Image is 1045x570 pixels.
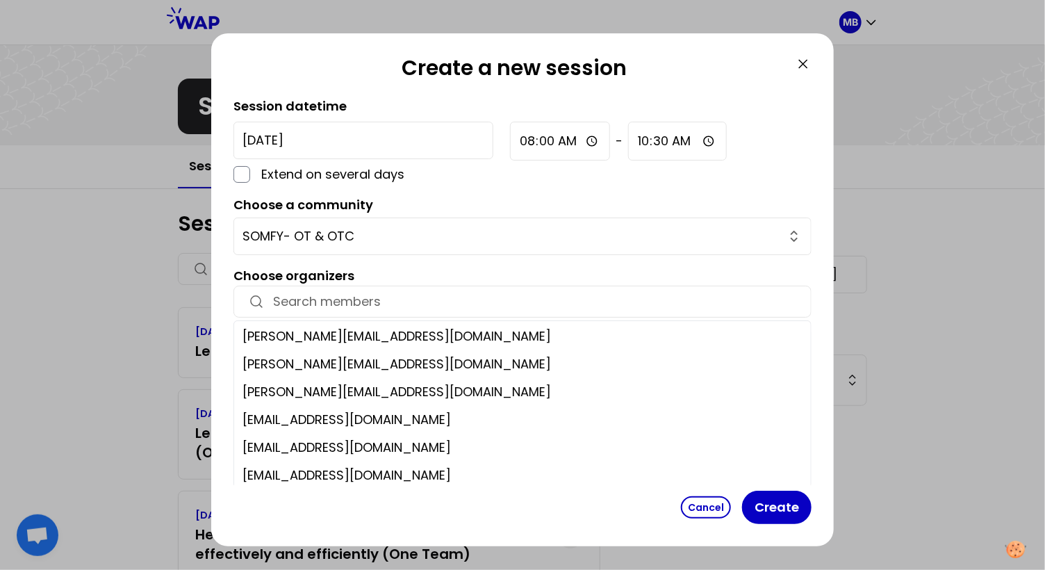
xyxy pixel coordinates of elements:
h2: Create a new session [233,56,795,86]
div: [PERSON_NAME][EMAIL_ADDRESS][DOMAIN_NAME] [234,349,812,377]
label: Session datetime [233,97,347,115]
label: Choose a community [233,196,373,213]
input: YYYY-M-D [233,122,493,159]
input: Search members [273,292,797,311]
button: Manage your preferences about cookies [997,532,1035,567]
div: [PERSON_NAME][EMAIL_ADDRESS][DOMAIN_NAME] [234,377,812,405]
div: [EMAIL_ADDRESS][DOMAIN_NAME] [234,460,812,488]
div: [PERSON_NAME][EMAIL_ADDRESS][DOMAIN_NAME] [234,321,812,349]
p: Extend on several days [261,165,493,184]
button: Cancel [681,496,731,519]
div: [EMAIL_ADDRESS][DOMAIN_NAME] [234,405,812,432]
label: Choose organizers [233,267,354,284]
button: Create [742,491,812,524]
div: [EMAIL_ADDRESS][DOMAIN_NAME] [234,432,812,460]
span: - [616,131,623,151]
